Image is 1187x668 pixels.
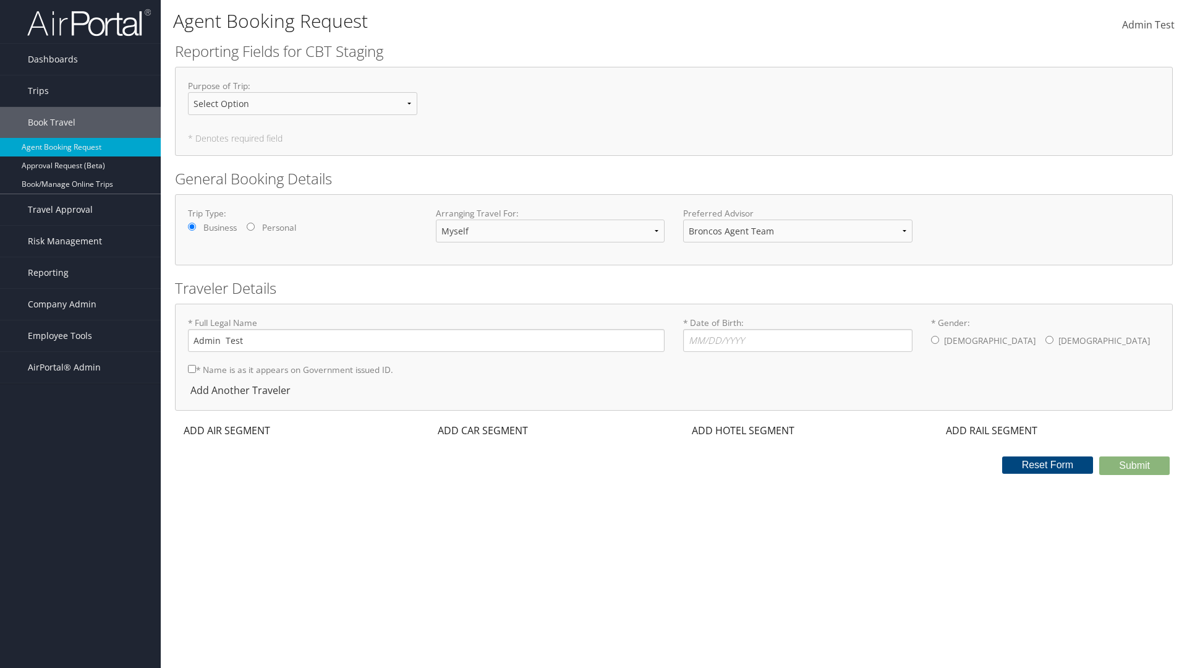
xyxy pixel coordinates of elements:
[944,329,1036,353] label: [DEMOGRAPHIC_DATA]
[28,75,49,106] span: Trips
[188,80,417,125] label: Purpose of Trip :
[188,317,665,352] label: * Full Legal Name
[188,358,393,381] label: * Name is as it appears on Government issued ID.
[28,194,93,225] span: Travel Approval
[28,257,69,288] span: Reporting
[28,44,78,75] span: Dashboards
[28,320,92,351] span: Employee Tools
[203,221,237,234] label: Business
[175,41,1173,62] h2: Reporting Fields for CBT Staging
[28,289,96,320] span: Company Admin
[175,423,276,438] div: ADD AIR SEGMENT
[931,336,939,344] input: * Gender:[DEMOGRAPHIC_DATA][DEMOGRAPHIC_DATA]
[188,365,196,373] input: * Name is as it appears on Government issued ID.
[28,107,75,138] span: Book Travel
[175,168,1173,189] h2: General Booking Details
[1058,329,1150,353] label: [DEMOGRAPHIC_DATA]
[937,423,1044,438] div: ADD RAIL SEGMENT
[188,134,1160,143] h5: * Denotes required field
[683,317,913,352] label: * Date of Birth:
[262,221,296,234] label: Personal
[1122,6,1175,45] a: Admin Test
[436,207,665,220] label: Arranging Travel For:
[931,317,1160,354] label: * Gender:
[1045,336,1053,344] input: * Gender:[DEMOGRAPHIC_DATA][DEMOGRAPHIC_DATA]
[1122,18,1175,32] span: Admin Test
[188,329,665,352] input: * Full Legal Name
[429,423,534,438] div: ADD CAR SEGMENT
[188,383,297,398] div: Add Another Traveler
[683,423,801,438] div: ADD HOTEL SEGMENT
[28,352,101,383] span: AirPortal® Admin
[188,207,417,220] label: Trip Type:
[683,207,913,220] label: Preferred Advisor
[175,278,1173,299] h2: Traveler Details
[27,8,151,37] img: airportal-logo.png
[173,8,841,34] h1: Agent Booking Request
[683,329,913,352] input: * Date of Birth:
[1002,456,1094,474] button: Reset Form
[1099,456,1170,475] button: Submit
[188,92,417,115] select: Purpose of Trip:
[28,226,102,257] span: Risk Management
